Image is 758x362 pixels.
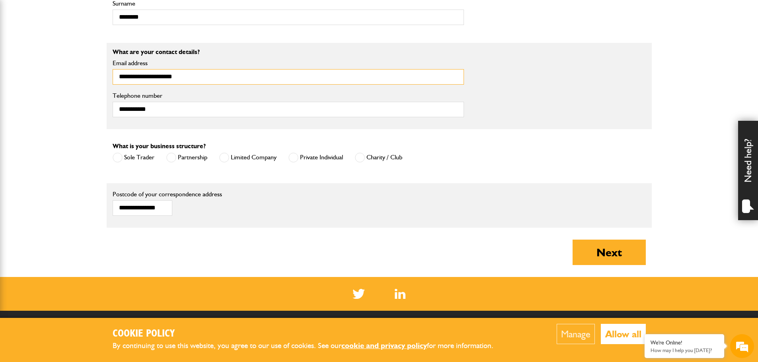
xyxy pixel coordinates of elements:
label: Limited Company [219,153,277,163]
input: Enter your email address [10,97,145,114]
div: Minimize live chat window [131,4,150,23]
img: Twitter [353,289,365,299]
label: Postcode of your correspondence address [113,191,234,197]
input: Enter your phone number [10,120,145,138]
label: Surname [113,0,464,7]
label: Telephone number [113,93,464,99]
em: Start Chat [108,245,144,256]
img: Linked In [395,289,405,299]
textarea: Type your message and hit 'Enter' [10,144,145,238]
label: Private Individual [288,153,343,163]
button: Manage [557,324,595,344]
h2: Cookie Policy [113,328,507,340]
a: LinkedIn [395,289,405,299]
label: Sole Trader [113,153,154,163]
img: d_20077148190_company_1631870298795_20077148190 [14,44,33,55]
p: How may I help you today? [651,347,718,353]
div: We're Online! [651,339,718,346]
label: Email address [113,60,464,66]
label: What is your business structure? [113,143,206,149]
button: Allow all [601,324,646,344]
p: By continuing to use this website, you agree to our use of cookies. See our for more information. [113,340,507,352]
button: Next [573,240,646,265]
div: Need help? [738,121,758,220]
div: Chat with us now [41,45,134,55]
label: Partnership [166,153,207,163]
a: cookie and privacy policy [341,341,427,350]
input: Enter your last name [10,74,145,91]
label: Charity / Club [355,153,402,163]
p: What are your contact details? [113,49,464,55]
